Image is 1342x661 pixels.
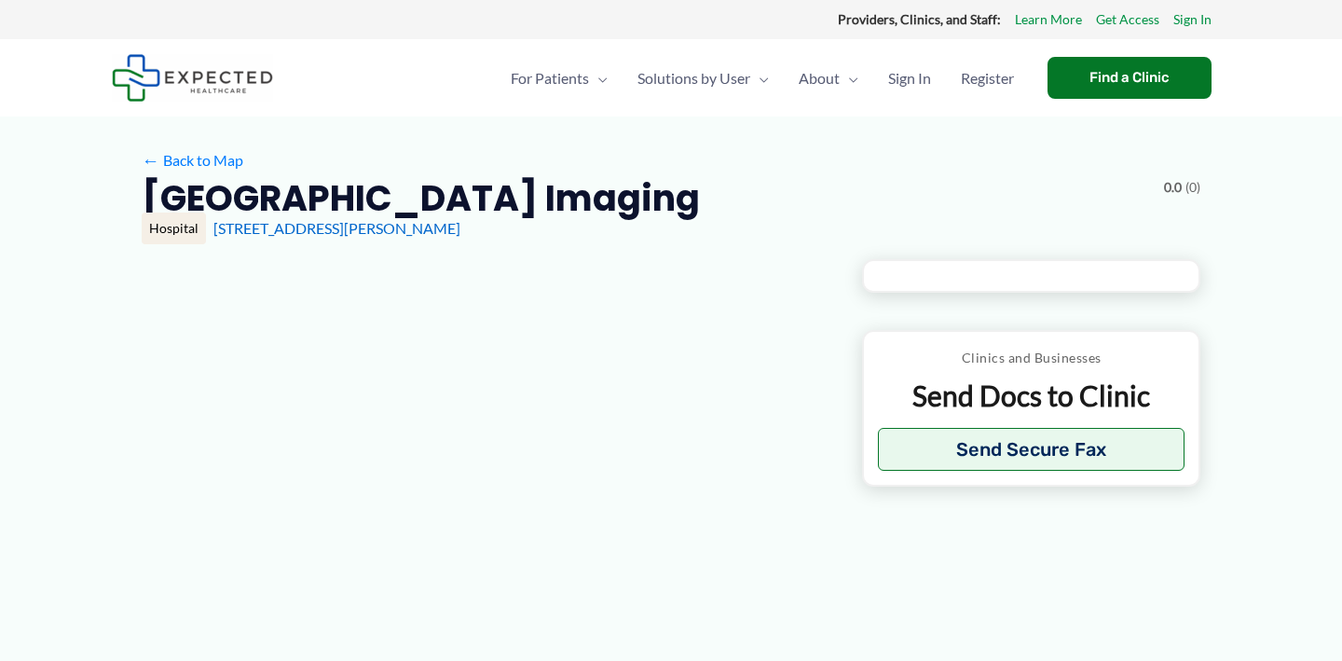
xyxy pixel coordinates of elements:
[1164,175,1182,200] span: 0.0
[784,46,873,111] a: AboutMenu Toggle
[873,46,946,111] a: Sign In
[142,213,206,244] div: Hospital
[1185,175,1200,200] span: (0)
[1173,7,1212,32] a: Sign In
[213,219,460,237] a: [STREET_ADDRESS][PERSON_NAME]
[623,46,784,111] a: Solutions by UserMenu Toggle
[878,428,1185,471] button: Send Secure Fax
[496,46,623,111] a: For PatientsMenu Toggle
[799,46,840,111] span: About
[838,11,1001,27] strong: Providers, Clinics, and Staff:
[878,378,1185,414] p: Send Docs to Clinic
[142,146,243,174] a: ←Back to Map
[112,54,273,102] img: Expected Healthcare Logo - side, dark font, small
[637,46,750,111] span: Solutions by User
[1015,7,1082,32] a: Learn More
[961,46,1014,111] span: Register
[946,46,1029,111] a: Register
[142,151,159,169] span: ←
[1096,7,1159,32] a: Get Access
[878,346,1185,370] p: Clinics and Businesses
[511,46,589,111] span: For Patients
[496,46,1029,111] nav: Primary Site Navigation
[142,175,700,221] h2: [GEOGRAPHIC_DATA] Imaging
[589,46,608,111] span: Menu Toggle
[888,46,931,111] span: Sign In
[750,46,769,111] span: Menu Toggle
[840,46,858,111] span: Menu Toggle
[1048,57,1212,99] a: Find a Clinic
